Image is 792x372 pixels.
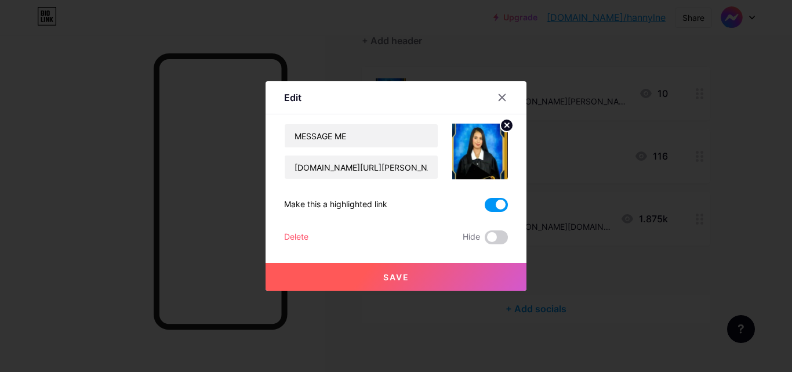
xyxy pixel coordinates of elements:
[285,124,438,147] input: Title
[383,272,409,282] span: Save
[284,198,387,212] div: Make this a highlighted link
[266,263,526,291] button: Save
[284,230,308,244] div: Delete
[285,156,438,179] input: URL
[463,230,480,244] span: Hide
[284,91,301,104] div: Edit
[452,124,508,179] img: link_thumbnail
